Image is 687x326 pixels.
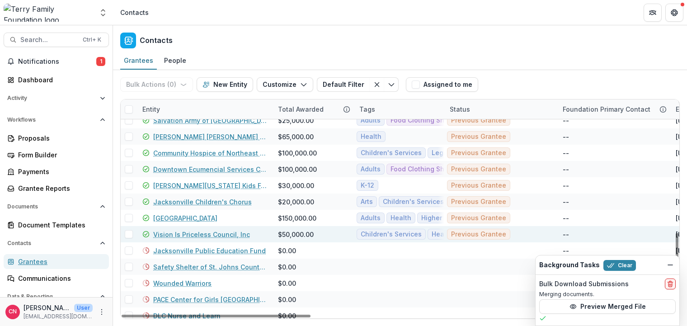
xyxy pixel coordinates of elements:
[451,182,506,189] span: Previous Grantee
[273,99,354,119] div: Total Awarded
[361,165,381,173] span: Adults
[153,116,267,125] a: Salvation Army of [GEOGRAPHIC_DATA][US_STATE]
[197,77,253,92] button: New Entity
[7,95,96,101] span: Activity
[120,77,193,92] button: Bulk Actions (0)
[9,309,17,315] div: Carol Nieves
[20,36,77,44] span: Search...
[451,165,506,173] span: Previous Grantee
[153,132,267,142] a: [PERSON_NAME] [PERSON_NAME] Fund Foundation
[391,117,459,124] span: Food Clothing Shelter
[160,52,190,70] a: People
[153,295,267,304] a: PACE Center for Girls [GEOGRAPHIC_DATA]
[18,133,102,143] div: Proposals
[153,165,267,174] a: Downtown Ecumencial Services Council
[361,231,422,238] span: Children's Services
[153,197,252,207] a: Jacksonville Children's Chorus
[120,54,157,67] div: Grantees
[4,164,109,179] a: Payments
[539,280,629,288] h2: Bulk Download Submissions
[4,91,109,105] button: Open Activity
[563,148,569,158] div: --
[96,57,105,66] span: 1
[391,165,459,173] span: Food Clothing Shelter
[354,99,444,119] div: Tags
[539,299,676,314] button: Preview Merged File
[563,230,569,239] div: --
[563,116,569,125] div: --
[278,148,317,158] div: $100,000.00
[4,4,93,22] img: Terry Family Foundation logo
[140,36,173,45] h2: Contacts
[603,260,636,271] button: Clear
[97,4,109,22] button: Open entity switcher
[120,8,149,17] div: Contacts
[4,131,109,146] a: Proposals
[278,246,296,255] div: $0.00
[81,35,103,45] div: Ctrl + K
[120,52,157,70] a: Grantees
[563,197,569,207] div: --
[361,117,381,124] span: Adults
[644,4,662,22] button: Partners
[278,181,314,190] div: $30,000.00
[137,99,273,119] div: Entity
[451,231,506,238] span: Previous Grantee
[444,99,557,119] div: Status
[4,147,109,162] a: Form Builder
[451,198,506,206] span: Previous Grantee
[153,148,267,158] a: Community Hospice of Northeast [US_STATE] Foundation for Caring, Inc.
[557,99,670,119] div: Foundation Primary Contact
[24,303,71,312] p: [PERSON_NAME]
[153,279,212,288] a: Wounded Warriors
[563,246,569,255] div: --
[361,133,381,141] span: Health
[7,240,96,246] span: Contacts
[665,279,676,289] button: delete
[18,150,102,160] div: Form Builder
[278,262,296,272] div: $0.00
[432,149,498,157] span: Legacy Organization
[563,165,569,174] div: --
[539,261,600,269] h2: Background Tasks
[153,262,267,272] a: Safety Shelter of St. Johns County Inc.
[361,149,422,157] span: Children's Services
[4,217,109,232] a: Document Templates
[4,271,109,286] a: Communications
[278,165,317,174] div: $100,000.00
[563,181,569,190] div: --
[153,311,221,321] a: DLC Nurse and Learn
[18,167,102,176] div: Payments
[451,117,506,124] span: Previous Grantee
[18,184,102,193] div: Grantee Reports
[137,104,165,114] div: Entity
[278,279,296,288] div: $0.00
[4,289,109,304] button: Open Data & Reporting
[257,77,313,92] button: Customize
[278,132,314,142] div: $65,000.00
[4,236,109,250] button: Open Contacts
[278,116,314,125] div: $25,000.00
[7,203,96,210] span: Documents
[7,117,96,123] span: Workflows
[4,181,109,196] a: Grantee Reports
[4,33,109,47] button: Search...
[18,220,102,230] div: Document Templates
[278,197,314,207] div: $20,000.00
[4,54,109,69] button: Notifications1
[665,4,683,22] button: Get Help
[444,104,475,114] div: Status
[153,230,250,239] a: Vision Is Priceless Council, Inc
[384,77,399,92] button: Toggle menu
[370,77,384,92] button: Clear filter
[278,295,296,304] div: $0.00
[361,182,374,189] span: K-12
[354,104,381,114] div: Tags
[665,260,676,270] button: Dismiss
[278,230,314,239] div: $50,000.00
[7,293,96,300] span: Data & Reporting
